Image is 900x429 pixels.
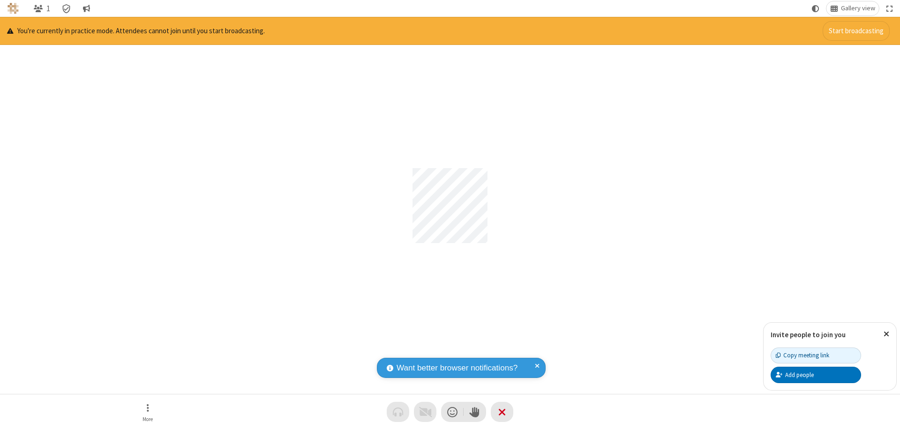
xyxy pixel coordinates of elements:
[877,323,896,346] button: Close popover
[387,402,409,422] button: Audio problem - check your Internet connection or call by phone
[771,348,861,363] button: Copy meeting link
[414,402,436,422] button: Video
[79,1,94,15] button: Conversation
[134,399,162,425] button: Open menu
[58,1,75,15] div: Meeting details Encryption enabled
[776,351,829,360] div: Copy meeting link
[7,3,19,14] img: QA Selenium DO NOT DELETE OR CHANGE
[30,1,54,15] button: Open participant list
[826,1,879,15] button: Change layout
[7,26,265,37] p: You're currently in practice mode. Attendees cannot join until you start broadcasting.
[464,402,486,422] button: Raise hand
[823,21,890,41] button: Start broadcasting
[841,5,875,12] span: Gallery view
[397,362,517,374] span: Want better browser notifications?
[771,367,861,383] button: Add people
[142,416,153,422] span: More
[771,330,846,339] label: Invite people to join you
[808,1,823,15] button: Using system theme
[491,402,513,422] button: End or leave meeting
[46,4,50,13] span: 1
[441,402,464,422] button: Send a reaction
[883,1,897,15] button: Fullscreen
